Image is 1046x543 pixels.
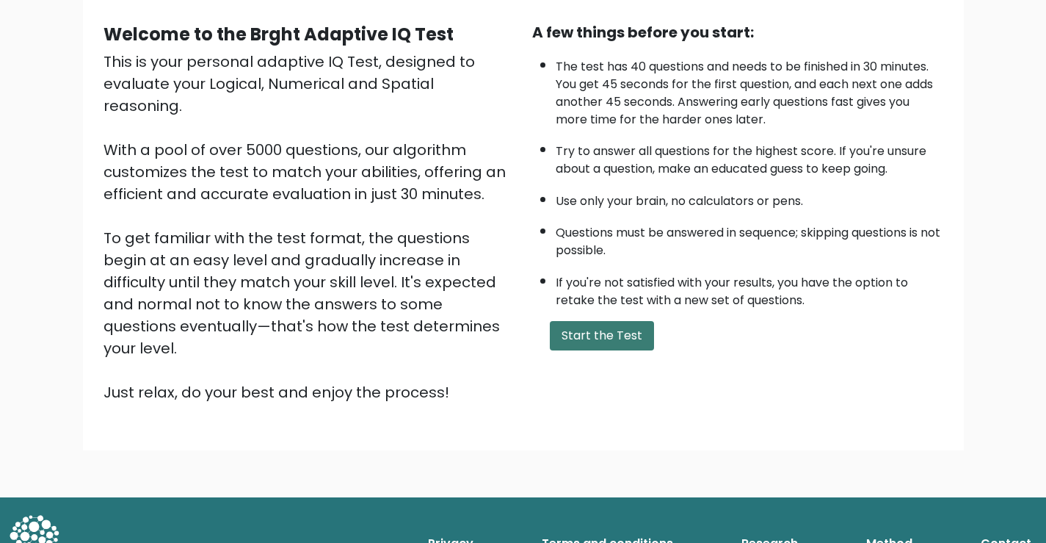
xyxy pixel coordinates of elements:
[556,267,943,309] li: If you're not satisfied with your results, you have the option to retake the test with a new set ...
[103,22,454,46] b: Welcome to the Brght Adaptive IQ Test
[556,51,943,129] li: The test has 40 questions and needs to be finished in 30 minutes. You get 45 seconds for the firs...
[550,321,654,350] button: Start the Test
[556,217,943,259] li: Questions must be answered in sequence; skipping questions is not possible.
[103,51,515,403] div: This is your personal adaptive IQ Test, designed to evaluate your Logical, Numerical and Spatial ...
[556,185,943,210] li: Use only your brain, no calculators or pens.
[556,135,943,178] li: Try to answer all questions for the highest score. If you're unsure about a question, make an edu...
[532,21,943,43] div: A few things before you start:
